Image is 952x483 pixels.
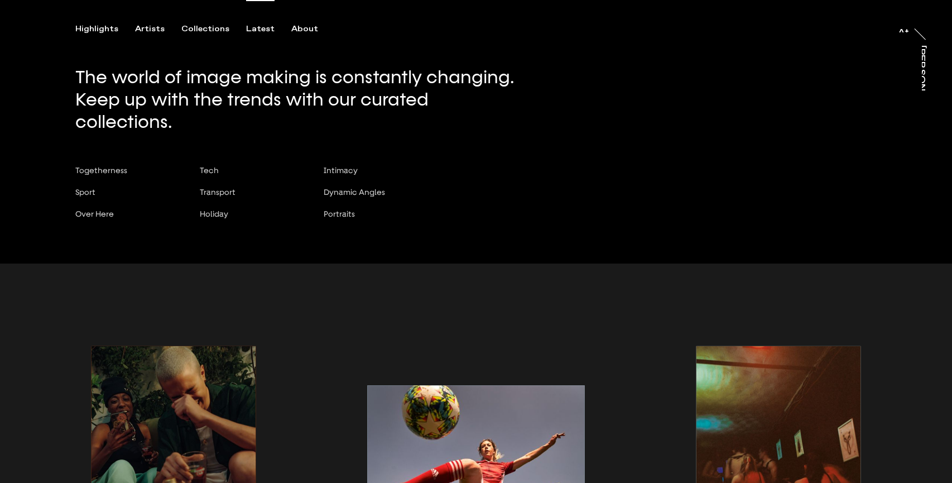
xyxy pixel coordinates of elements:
span: Holiday [200,209,228,218]
span: Intimacy [324,166,358,175]
p: The world of image making is constantly changing. Keep up with the trends with our curated collec... [75,66,528,133]
span: Tech [200,166,219,175]
button: Transport [200,188,300,209]
button: Dynamic Angles [324,188,410,209]
button: About [291,24,335,34]
div: Collections [181,24,229,34]
button: Over Here [75,209,175,231]
button: Intimacy [324,166,410,188]
button: Collections [181,24,246,34]
span: Sport [75,188,95,197]
a: [PERSON_NAME] [922,45,933,91]
span: Transport [200,188,235,197]
span: Togetherness [75,166,127,175]
button: Tech [200,166,300,188]
div: About [291,24,318,34]
div: Artists [135,24,165,34]
button: Highlights [75,24,135,34]
button: Togetherness [75,166,175,188]
a: At [898,21,909,32]
span: Over Here [75,209,114,218]
span: Portraits [324,209,355,218]
button: Artists [135,24,181,34]
div: Latest [246,24,275,34]
div: Highlights [75,24,118,34]
div: [PERSON_NAME] [917,45,926,131]
button: Sport [75,188,175,209]
button: Portraits [324,209,410,231]
button: Holiday [200,209,300,231]
span: Dynamic Angles [324,188,385,197]
button: Latest [246,24,291,34]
